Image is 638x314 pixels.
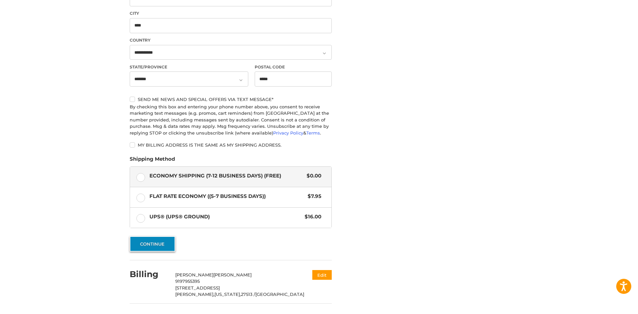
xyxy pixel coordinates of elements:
label: Send me news and special offers via text message* [130,97,332,102]
a: Terms [306,130,320,136]
span: 27513 / [241,292,255,297]
span: Flat Rate Economy ((5-7 Business Days)) [149,193,305,200]
label: My billing address is the same as my shipping address. [130,142,332,148]
label: Postal Code [255,64,332,70]
span: Economy Shipping (7-12 Business Days) (Free) [149,172,304,180]
span: [STREET_ADDRESS] [175,285,220,291]
span: [PERSON_NAME] [213,272,252,277]
span: $7.95 [305,193,322,200]
h2: Billing [130,269,169,279]
span: 9197955395 [175,278,200,284]
label: Country [130,37,332,43]
a: Privacy Policy [273,130,303,136]
button: Continue [130,236,175,252]
legend: Shipping Method [130,155,175,166]
span: [PERSON_NAME], [175,292,214,297]
iframe: Google Customer Reviews [583,296,638,314]
span: $0.00 [304,172,322,180]
div: By checking this box and entering your phone number above, you consent to receive marketing text ... [130,104,332,137]
button: Edit [312,270,332,280]
span: [GEOGRAPHIC_DATA] [255,292,304,297]
span: [PERSON_NAME] [175,272,213,277]
span: UPS® (UPS® Ground) [149,213,302,221]
label: State/Province [130,64,248,70]
label: City [130,10,332,16]
span: [US_STATE], [214,292,241,297]
span: $16.00 [302,213,322,221]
